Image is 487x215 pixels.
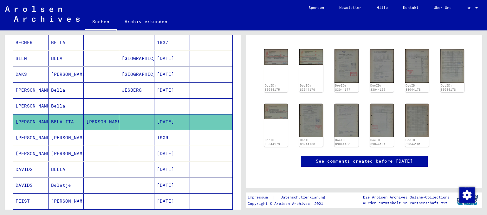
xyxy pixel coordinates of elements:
mat-cell: DAVIDS [13,178,49,193]
a: DocID: 83044180 [335,138,350,146]
div: Zustimmung ändern [459,187,474,202]
mat-cell: BELA ITA [49,114,84,130]
img: 001.jpg [334,49,358,83]
p: Copyright © Arolsen Archives, 2021 [248,201,333,206]
a: DocID: 83044178 [441,84,456,92]
img: 001.jpg [299,104,323,137]
mat-cell: DAVIDS [13,162,49,177]
img: 001.jpg [405,49,429,82]
mat-cell: [DATE] [154,114,190,130]
a: See comments created before [DATE] [316,158,413,165]
a: Archiv erkunden [117,14,175,29]
a: DocID: 83044179 [265,138,280,146]
mat-cell: [GEOGRAPHIC_DATA]/Kolosvar [119,67,155,82]
a: DocID: 83044178 [406,84,421,92]
mat-cell: [PERSON_NAME] [49,130,84,146]
span: DE [467,6,474,10]
mat-cell: [PERSON_NAME] [13,98,49,114]
mat-cell: Bella [49,82,84,98]
p: wurden entwickelt in Partnerschaft mit [363,200,450,206]
mat-cell: 1937 [154,35,190,50]
mat-cell: JESBERG [119,82,155,98]
mat-cell: [GEOGRAPHIC_DATA] [119,51,155,66]
mat-cell: [DATE] [154,67,190,82]
mat-cell: [PERSON_NAME] [13,82,49,98]
mat-cell: [DATE] [154,162,190,177]
a: Impressum [248,194,273,201]
mat-cell: 1909 [154,130,190,146]
img: 001.jpg [264,49,288,65]
mat-cell: [PERSON_NAME] [13,130,49,146]
mat-cell: [DATE] [154,82,190,98]
a: Datenschutzerklärung [276,194,333,201]
mat-cell: [DATE] [154,51,190,66]
mat-cell: [PERSON_NAME] [49,67,84,82]
mat-cell: FEIST [13,193,49,209]
a: DocID: 83044180 [300,138,315,146]
mat-cell: [PERSON_NAME] [49,193,84,209]
mat-cell: BELLA [49,162,84,177]
mat-cell: [DATE] [154,146,190,161]
a: DocID: 83044181 [406,138,421,146]
mat-cell: BIEN [13,51,49,66]
mat-cell: [DATE] [154,193,190,209]
div: | [248,194,333,201]
img: 002.jpg [334,104,358,137]
mat-cell: BELA [49,51,84,66]
a: DocID: 83044175 [265,84,280,92]
mat-cell: DAKS [13,67,49,82]
mat-cell: BEILA [49,35,84,50]
a: DocID: 83044181 [370,138,386,146]
mat-cell: [PERSON_NAME] [49,146,84,161]
img: yv_logo.png [456,192,479,208]
mat-cell: BECHER [13,35,49,50]
img: 002.jpg [370,49,394,83]
mat-cell: [PERSON_NAME] [84,114,119,130]
mat-cell: Bella [49,98,84,114]
mat-cell: Beletje [49,178,84,193]
mat-cell: [PERSON_NAME] [13,114,49,130]
img: Zustimmung ändern [459,187,475,203]
img: Arolsen_neg.svg [5,6,80,22]
a: DocID: 83044177 [335,84,350,92]
img: 002.jpg [440,49,464,83]
p: Die Arolsen Archives Online-Collections [363,194,450,200]
a: Suchen [85,14,117,30]
a: DocID: 83044176 [300,84,315,92]
a: DocID: 83044177 [370,84,386,92]
mat-cell: [PERSON_NAME] [13,146,49,161]
img: 001.jpg [370,104,394,137]
img: 001.jpg [264,104,288,119]
mat-cell: [DATE] [154,178,190,193]
img: 001.jpg [299,49,323,65]
img: 002.jpg [405,104,429,137]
